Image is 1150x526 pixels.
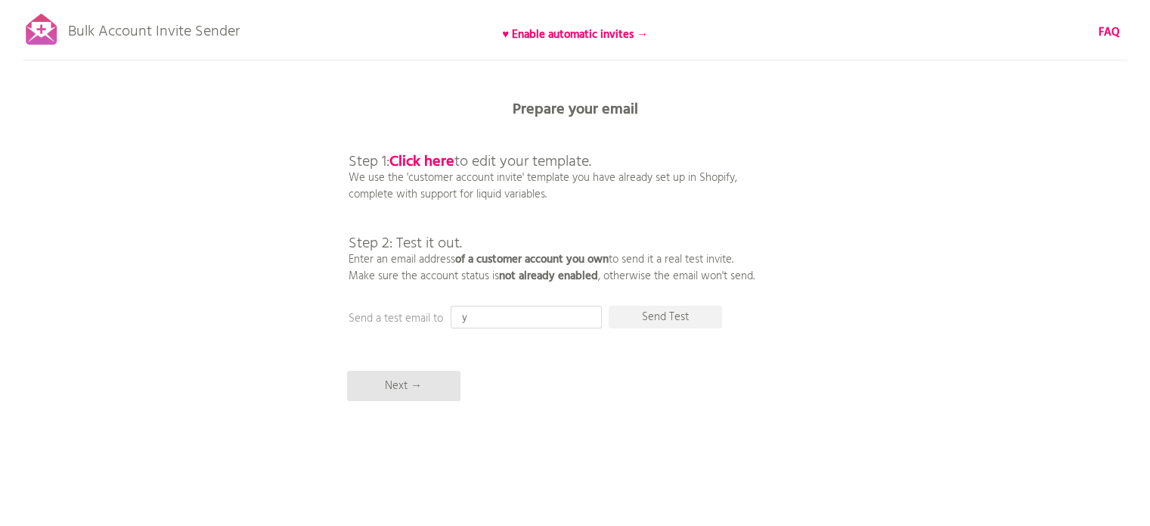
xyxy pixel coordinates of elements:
p: Bulk Account Invite Sender [68,9,240,47]
b: of a customer account you own [455,251,609,269]
p: Send a test email to [349,310,651,327]
p: We use the 'customer account invite' template you have already set up in Shopify, complete with s... [349,121,755,285]
p: Next → [347,371,460,401]
b: ♥ Enable automatic invites → [502,26,648,44]
b: not already enabled [499,267,598,285]
a: FAQ [1099,24,1120,41]
span: Step 2: Test it out. [349,232,462,256]
span: Step 1: to edit your template. [349,150,591,174]
a: Click here [389,150,454,174]
b: Prepare your email [513,98,638,122]
p: Send Test [609,306,722,328]
b: FAQ [1099,23,1120,42]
